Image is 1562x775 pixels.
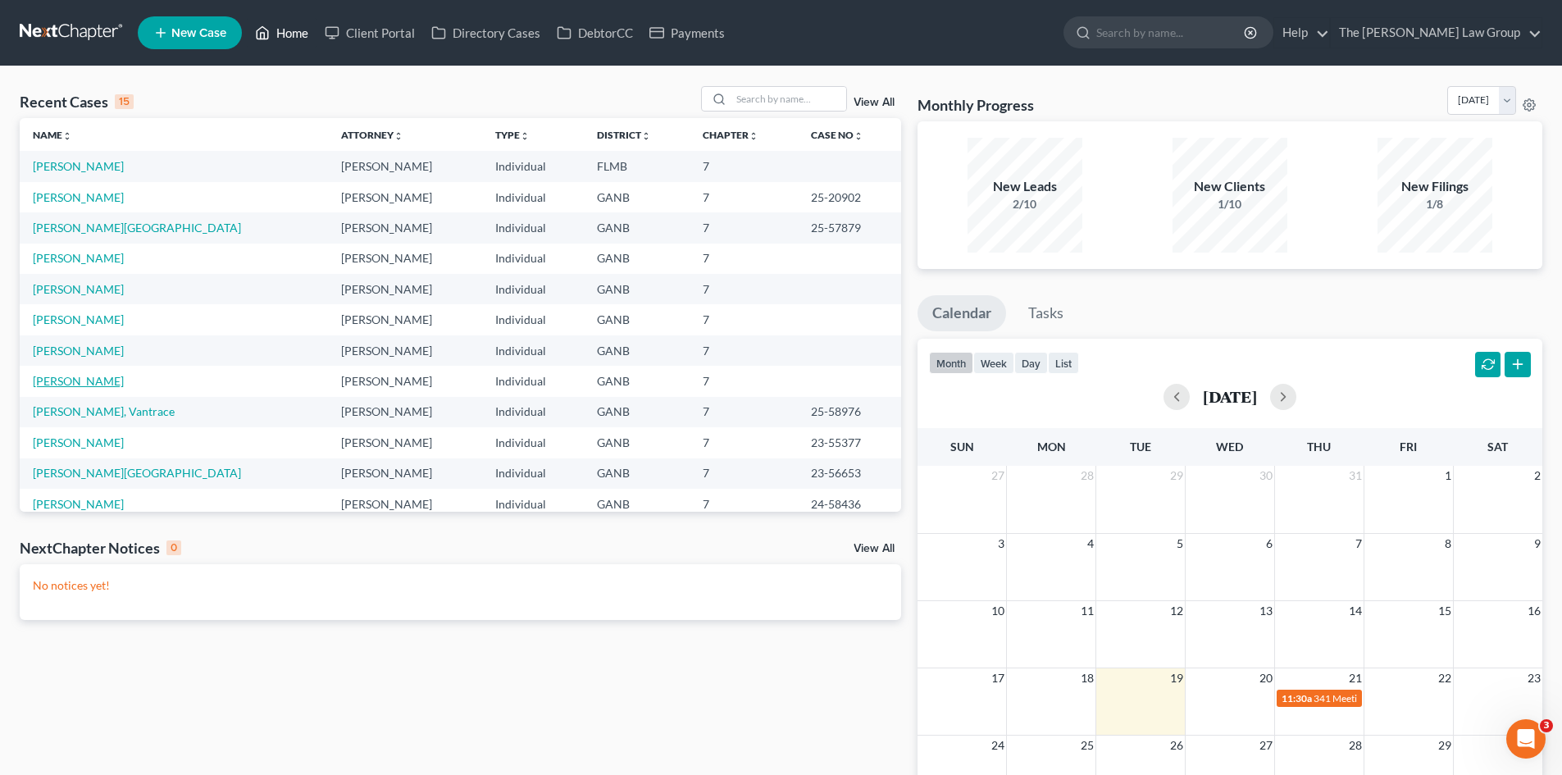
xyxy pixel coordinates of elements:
div: 0 [166,540,181,555]
span: Tue [1130,440,1151,454]
td: [PERSON_NAME] [328,397,482,427]
i: unfold_more [749,131,758,141]
td: 7 [690,304,798,335]
a: Case Nounfold_more [811,129,863,141]
span: 14 [1347,601,1364,621]
a: [PERSON_NAME] [33,312,124,326]
div: Recent Cases [20,92,134,112]
a: Client Portal [316,18,423,48]
td: GANB [584,397,690,427]
a: [PERSON_NAME] [33,497,124,511]
a: Calendar [918,295,1006,331]
td: 7 [690,427,798,458]
button: day [1014,352,1048,374]
span: 21 [1347,668,1364,688]
span: 28 [1079,466,1095,486]
div: 15 [115,94,134,109]
a: [PERSON_NAME] [33,159,124,173]
span: 12 [1168,601,1185,621]
div: 1/10 [1173,196,1287,212]
span: 3 [1540,719,1553,732]
td: 7 [690,274,798,304]
td: 23-55377 [798,427,901,458]
td: [PERSON_NAME] [328,304,482,335]
a: The [PERSON_NAME] Law Group [1331,18,1542,48]
div: New Leads [968,177,1082,196]
span: Sat [1487,440,1508,454]
span: Thu [1307,440,1331,454]
span: 31 [1347,466,1364,486]
a: [PERSON_NAME] [33,344,124,358]
span: 341 Meeting [1314,692,1368,704]
span: 2 [1532,466,1542,486]
span: 25 [1079,736,1095,755]
td: [PERSON_NAME] [328,366,482,396]
span: 22 [1437,668,1453,688]
td: Individual [482,366,584,396]
a: [PERSON_NAME] [33,251,124,265]
span: 27 [1258,736,1274,755]
span: 6 [1264,534,1274,554]
td: 23-56653 [798,458,901,489]
span: 4 [1086,534,1095,554]
h3: Monthly Progress [918,95,1034,115]
span: 1 [1443,466,1453,486]
a: View All [854,543,895,554]
td: Individual [482,489,584,519]
a: Nameunfold_more [33,129,72,141]
td: Individual [482,335,584,366]
span: 29 [1437,736,1453,755]
p: No notices yet! [33,577,888,594]
a: [PERSON_NAME] [33,435,124,449]
span: 23 [1526,668,1542,688]
td: 7 [690,244,798,274]
span: 28 [1347,736,1364,755]
td: GANB [584,335,690,366]
td: Individual [482,458,584,489]
td: GANB [584,212,690,243]
i: unfold_more [394,131,403,141]
td: GANB [584,304,690,335]
span: Mon [1037,440,1066,454]
td: GANB [584,458,690,489]
td: [PERSON_NAME] [328,458,482,489]
div: NextChapter Notices [20,538,181,558]
a: Attorneyunfold_more [341,129,403,141]
td: Individual [482,427,584,458]
span: 5 [1175,534,1185,554]
i: unfold_more [641,131,651,141]
span: 30 [1258,466,1274,486]
a: Typeunfold_more [495,129,530,141]
td: FLMB [584,151,690,181]
span: 3 [996,534,1006,554]
td: 24-58436 [798,489,901,519]
button: week [973,352,1014,374]
td: Individual [482,274,584,304]
span: 17 [990,668,1006,688]
td: [PERSON_NAME] [328,489,482,519]
div: New Filings [1378,177,1492,196]
td: GANB [584,427,690,458]
a: Payments [641,18,733,48]
div: 1/8 [1378,196,1492,212]
td: [PERSON_NAME] [328,244,482,274]
input: Search by name... [731,87,846,111]
a: [PERSON_NAME], Vantrace [33,404,175,418]
a: [PERSON_NAME] [33,374,124,388]
span: 8 [1443,534,1453,554]
td: Individual [482,151,584,181]
a: Chapterunfold_more [703,129,758,141]
a: [PERSON_NAME] [33,190,124,204]
span: 11 [1079,601,1095,621]
a: Districtunfold_more [597,129,651,141]
td: [PERSON_NAME] [328,182,482,212]
td: 25-57879 [798,212,901,243]
td: Individual [482,304,584,335]
a: Home [247,18,316,48]
span: 16 [1526,601,1542,621]
span: New Case [171,27,226,39]
span: 26 [1168,736,1185,755]
td: GANB [584,182,690,212]
a: Directory Cases [423,18,549,48]
span: 11:30a [1282,692,1312,704]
